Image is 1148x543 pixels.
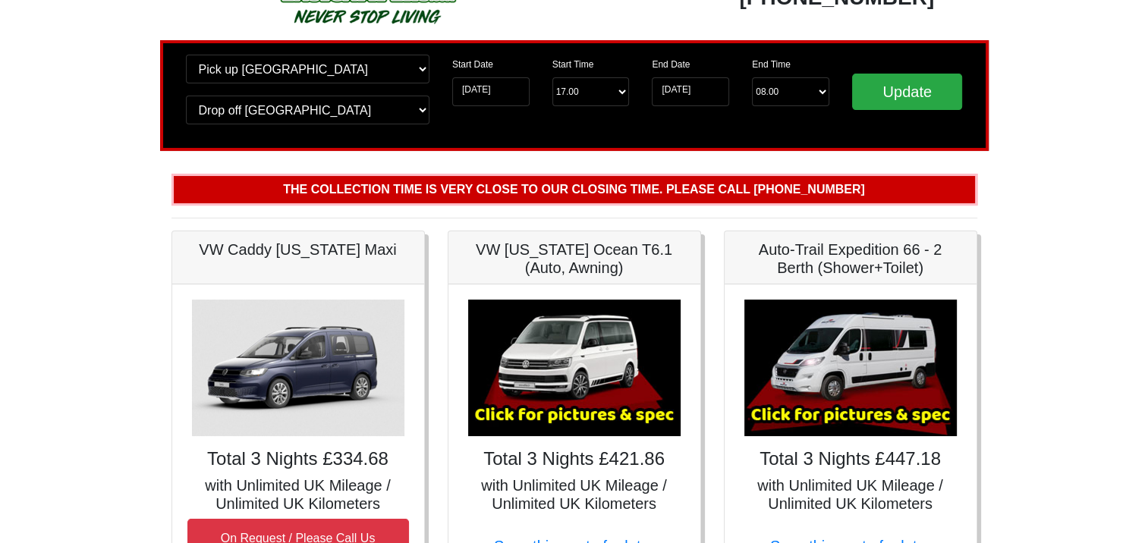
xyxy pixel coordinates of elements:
[464,448,685,470] h4: Total 3 Nights £421.86
[464,240,685,277] h5: VW [US_STATE] Ocean T6.1 (Auto, Awning)
[852,74,963,110] input: Update
[740,448,961,470] h4: Total 3 Nights £447.18
[187,240,409,259] h5: VW Caddy [US_STATE] Maxi
[740,240,961,277] h5: Auto-Trail Expedition 66 - 2 Berth (Shower+Toilet)
[752,58,791,71] label: End Time
[468,300,681,436] img: VW California Ocean T6.1 (Auto, Awning)
[652,77,729,106] input: Return Date
[740,476,961,513] h5: with Unlimited UK Mileage / Unlimited UK Kilometers
[452,77,530,106] input: Start Date
[744,300,957,436] img: Auto-Trail Expedition 66 - 2 Berth (Shower+Toilet)
[452,58,493,71] label: Start Date
[464,476,685,513] h5: with Unlimited UK Mileage / Unlimited UK Kilometers
[652,58,690,71] label: End Date
[283,183,865,196] b: The collection time is very close to our closing time. Please call [PHONE_NUMBER]
[187,448,409,470] h4: Total 3 Nights £334.68
[192,300,404,436] img: VW Caddy California Maxi
[187,476,409,513] h5: with Unlimited UK Mileage / Unlimited UK Kilometers
[552,58,594,71] label: Start Time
